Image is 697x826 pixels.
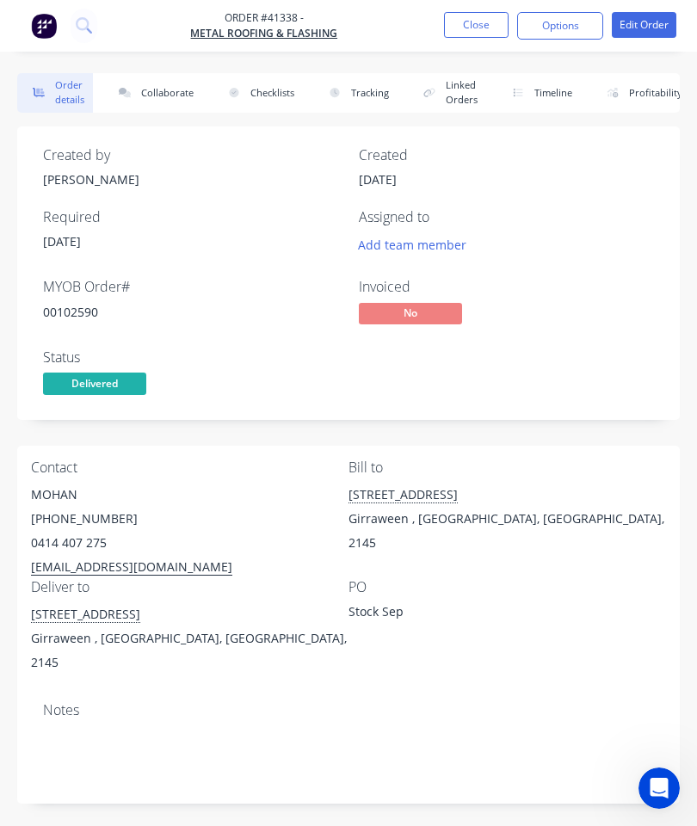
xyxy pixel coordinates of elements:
div: Deliver to [31,579,348,595]
button: Collaborate [103,73,202,113]
div: PO [348,579,666,595]
button: Linked Orders [408,73,486,113]
span: [DATE] [43,233,81,250]
div: Contact [31,459,348,476]
button: Add team member [359,232,476,256]
div: Status [43,349,338,366]
button: Edit Order [612,12,676,38]
div: Notes [43,702,654,718]
div: Required [43,209,338,225]
div: Girraween , [GEOGRAPHIC_DATA], [GEOGRAPHIC_DATA], 2145 [31,626,348,675]
div: MYOB Order # [43,279,338,295]
div: 0414 407 275 [31,531,348,555]
div: MOHAN[PHONE_NUMBER]0414 407 275[EMAIL_ADDRESS][DOMAIN_NAME] [31,483,348,579]
div: Girraween , [GEOGRAPHIC_DATA], [GEOGRAPHIC_DATA], 2145 [348,507,666,555]
button: Tracking [313,73,398,113]
div: Assigned to [359,209,654,225]
iframe: Intercom live chat [638,767,680,809]
div: [STREET_ADDRESS] Girraween , [GEOGRAPHIC_DATA], [GEOGRAPHIC_DATA], 2145 [348,483,666,555]
span: Order #41338 - [190,10,337,26]
div: [STREET_ADDRESS] Girraween , [GEOGRAPHIC_DATA], [GEOGRAPHIC_DATA], 2145 [31,602,348,675]
a: METAL ROOFING & FLASHING [190,26,337,41]
span: No [359,303,462,324]
div: [PHONE_NUMBER] [31,507,348,531]
div: Created [359,147,654,163]
div: Stock Sep [348,602,564,626]
div: Bill to [348,459,666,476]
button: Options [517,12,603,40]
div: Created by [43,147,338,163]
button: Profitability [591,73,691,113]
button: Close [444,12,509,38]
span: [DATE] [359,171,397,188]
img: Factory [31,13,57,39]
button: Add team member [349,232,476,256]
button: Order details [17,73,93,113]
div: MOHAN [31,483,348,507]
button: Checklists [213,73,303,113]
div: Invoiced [359,279,654,295]
div: 00102590 [43,303,338,321]
button: Timeline [497,73,581,113]
span: Delivered [43,373,146,394]
div: [PERSON_NAME] [43,170,338,188]
button: Delivered [43,373,146,398]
